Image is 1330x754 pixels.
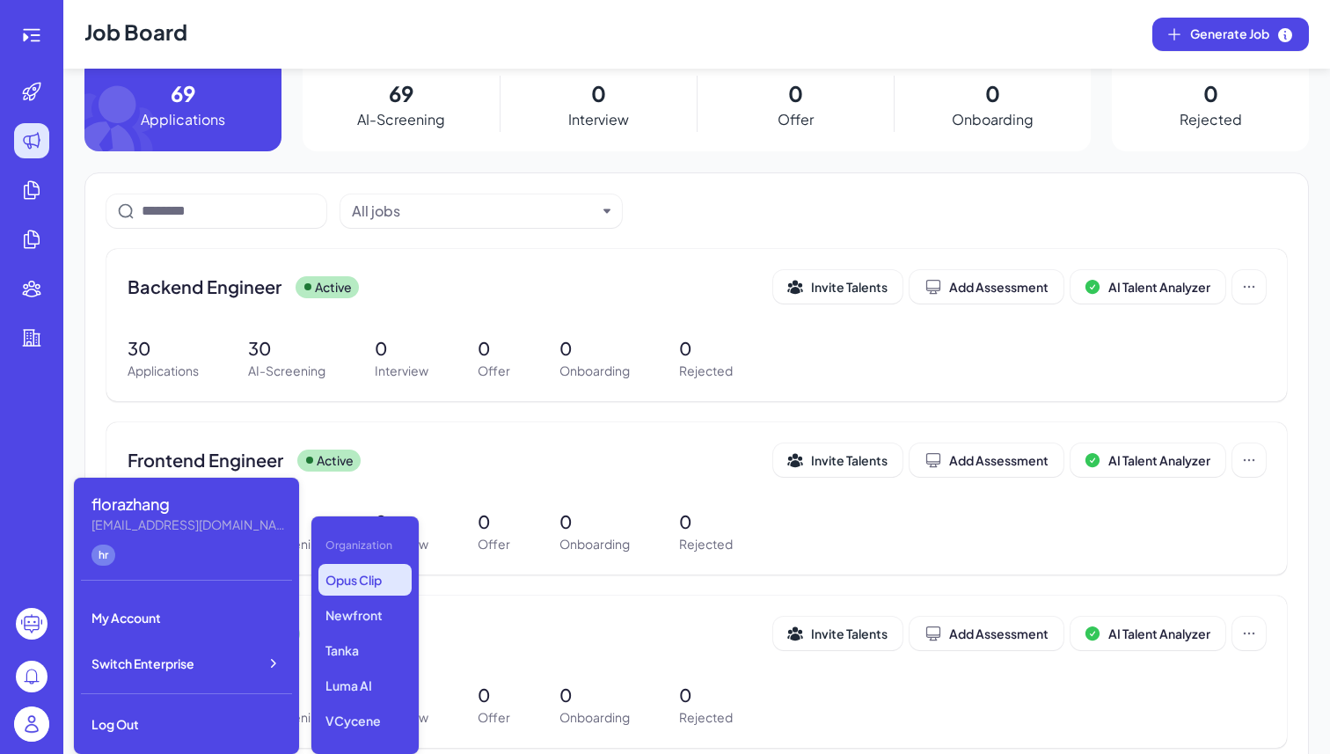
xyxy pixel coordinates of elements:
[375,509,428,535] p: 0
[478,335,510,362] p: 0
[315,278,352,296] p: Active
[91,655,194,672] span: Switch Enterprise
[248,362,325,380] p: AI-Screening
[81,705,292,743] div: Log Out
[924,451,1049,469] div: Add Assessment
[811,279,888,295] span: Invite Talents
[478,535,510,553] p: Offer
[1071,443,1225,477] button: AI Talent Analyzer
[1180,109,1242,130] p: Rejected
[559,335,630,362] p: 0
[318,705,412,736] p: VCycene
[478,362,510,380] p: Offer
[559,708,630,727] p: Onboarding
[1108,626,1210,641] span: AI Talent Analyzer
[128,448,283,472] span: Frontend Engineer
[317,451,354,470] p: Active
[318,634,412,666] p: Tanka
[924,278,1049,296] div: Add Assessment
[352,201,596,222] button: All jobs
[910,443,1063,477] button: Add Assessment
[1190,25,1294,44] span: Generate Job
[128,362,199,380] p: Applications
[773,270,902,304] button: Invite Talents
[14,706,49,742] img: user_logo.png
[91,492,285,516] div: florazhang
[679,362,733,380] p: Rejected
[81,598,292,637] div: My Account
[910,617,1063,650] button: Add Assessment
[778,109,814,130] p: Offer
[679,335,733,362] p: 0
[568,109,629,130] p: Interview
[318,599,412,631] p: Newfront
[559,535,630,553] p: Onboarding
[478,708,510,727] p: Offer
[91,516,285,534] div: florazhang@joinbrix.com
[1152,18,1309,51] button: Generate Job
[679,708,733,727] p: Rejected
[352,201,400,222] div: All jobs
[559,362,630,380] p: Onboarding
[375,335,428,362] p: 0
[811,452,888,468] span: Invite Talents
[811,626,888,641] span: Invite Talents
[985,77,1000,109] p: 0
[559,682,630,708] p: 0
[318,564,412,596] p: Opus Clip
[318,531,412,560] div: Organization
[128,275,281,299] span: Backend Engineer
[1071,617,1225,650] button: AI Talent Analyzer
[357,109,445,130] p: AI-Screening
[773,443,902,477] button: Invite Talents
[679,535,733,553] p: Rejected
[478,682,510,708] p: 0
[773,617,902,650] button: Invite Talents
[1203,77,1218,109] p: 0
[128,335,199,362] p: 30
[248,335,325,362] p: 30
[924,625,1049,642] div: Add Assessment
[91,545,115,566] div: hr
[591,77,606,109] p: 0
[679,682,733,708] p: 0
[559,509,630,535] p: 0
[1108,452,1210,468] span: AI Talent Analyzer
[952,109,1034,130] p: Onboarding
[478,509,510,535] p: 0
[1108,279,1210,295] span: AI Talent Analyzer
[679,509,733,535] p: 0
[389,77,413,109] p: 69
[375,362,428,380] p: Interview
[910,270,1063,304] button: Add Assessment
[318,670,412,701] p: Luma AI
[1071,270,1225,304] button: AI Talent Analyzer
[788,77,803,109] p: 0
